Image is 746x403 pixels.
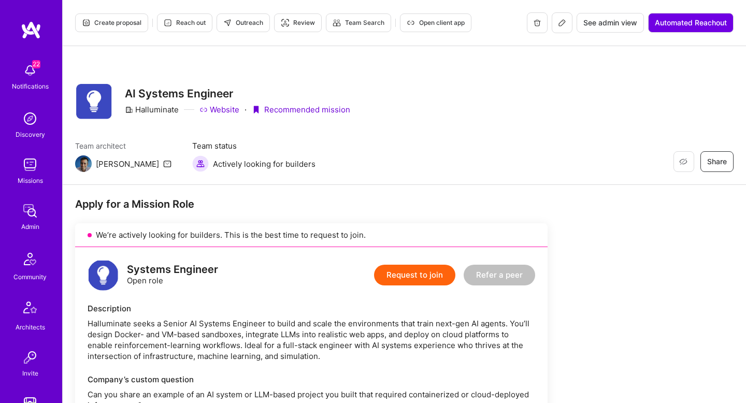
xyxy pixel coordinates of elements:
img: Invite [20,347,40,368]
i: icon Proposal [82,19,90,27]
img: Architects [18,297,42,322]
img: Company Logo [75,83,112,120]
div: Recommended mission [252,104,350,115]
i: icon Mail [163,160,171,168]
a: Website [199,104,239,115]
img: Actively looking for builders [192,155,209,172]
img: bell [20,60,40,81]
div: Missions [18,175,43,186]
img: admin teamwork [20,200,40,221]
button: Open client app [400,13,471,32]
i: icon EyeClosed [679,157,687,166]
span: Open client app [407,18,465,27]
span: Automated Reachout [655,18,727,28]
i: icon CompanyGray [125,106,133,114]
div: Architects [16,322,45,333]
button: Create proposal [75,13,148,32]
img: discovery [20,108,40,129]
span: See admin view [583,18,637,28]
span: Team Search [333,18,384,27]
div: [PERSON_NAME] [96,159,159,169]
span: Reach out [164,18,206,27]
span: Team status [192,140,315,151]
span: Share [707,156,727,167]
div: Halluminate [125,104,179,115]
button: Automated Reachout [648,13,734,33]
div: · [245,104,247,115]
i: icon Targeter [281,19,289,27]
button: Reach out [157,13,212,32]
span: Actively looking for builders [213,159,315,169]
span: Outreach [223,18,263,27]
div: Company’s custom question [88,374,535,385]
span: Review [281,18,315,27]
div: Halluminate seeks a Senior AI Systems Engineer to build and scale the environments that train nex... [88,318,535,362]
div: Description [88,303,535,314]
div: Invite [22,368,38,379]
button: Review [274,13,322,32]
i: icon PurpleRibbon [252,106,260,114]
button: Request to join [374,265,455,285]
img: logo [88,260,119,291]
button: Refer a peer [464,265,535,285]
div: Open role [127,264,218,286]
span: 22 [32,60,40,68]
img: teamwork [20,154,40,175]
div: Admin [21,221,39,232]
div: Discovery [16,129,45,140]
div: We’re actively looking for builders. This is the best time to request to join. [75,223,548,247]
div: Notifications [12,81,49,92]
button: Outreach [217,13,270,32]
span: Create proposal [82,18,141,27]
span: Team architect [75,140,171,151]
button: See admin view [577,13,644,33]
img: Community [18,247,42,271]
div: Systems Engineer [127,264,218,275]
button: Share [700,151,734,172]
img: logo [21,21,41,39]
h3: AI Systems Engineer [125,87,350,100]
div: Community [13,271,47,282]
button: Team Search [326,13,391,32]
img: Team Architect [75,155,92,172]
div: Apply for a Mission Role [75,197,548,211]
